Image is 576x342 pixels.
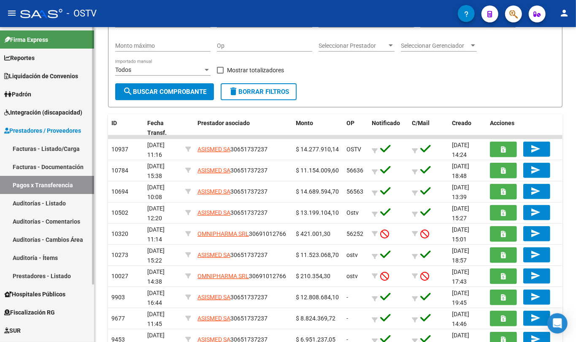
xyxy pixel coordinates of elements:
span: Buscar Comprobante [123,88,206,96]
span: ostv [346,252,358,258]
span: 10937 [111,146,128,153]
span: [DATE] 15:27 [452,205,469,222]
mat-icon: send [530,165,541,175]
span: $ 13.199.104,10 [296,209,339,216]
span: Integración (discapacidad) [4,108,82,117]
span: Borrar Filtros [228,88,289,96]
span: $ 8.824.369,72 [296,315,335,322]
datatable-header-cell: Monto [292,114,343,142]
span: 10784 [111,167,128,174]
span: Creado [452,120,471,126]
span: ASISMED SA [197,209,230,216]
mat-icon: send [530,228,541,238]
span: ostv [346,273,358,279]
mat-icon: send [530,186,541,196]
span: 9677 [111,315,125,322]
span: Acciones [490,120,514,126]
button: Buscar Comprobante [115,83,214,100]
mat-icon: delete [228,86,238,96]
span: ASISMED SA [197,315,230,322]
span: - [346,315,348,322]
mat-icon: send [530,249,541,260]
div: Palabras clave [99,50,134,55]
mat-icon: search [123,86,133,96]
span: Monto [296,120,313,126]
span: 30691012766 [197,230,286,237]
span: Fecha Transf. [147,120,167,136]
datatable-header-cell: Prestador asociado [194,114,292,142]
span: Seleccionar Gerenciador [401,42,469,49]
span: $ 11.154.009,60 [296,167,339,174]
span: OSTV [346,146,361,153]
span: Prestadores / Proveedores [4,126,81,135]
datatable-header-cell: Acciones [487,114,562,142]
span: 10273 [111,252,128,258]
datatable-header-cell: ID [108,114,144,142]
span: ASISMED SA [197,146,230,153]
span: 30651737237 [197,294,268,301]
span: OP [346,120,354,126]
span: [DATE] 12:20 [147,205,165,222]
span: Todos [115,66,131,73]
span: [DATE] 14:38 [147,268,165,285]
span: Ostv [346,209,359,216]
span: Mostrar totalizadores [227,65,284,75]
span: [DATE] 11:16 [147,142,165,158]
span: 30651737237 [197,315,268,322]
span: 10027 [111,273,128,279]
span: [DATE] 14:46 [452,311,469,327]
span: 10502 [111,209,128,216]
span: 30651737237 [197,209,268,216]
span: 10320 [111,230,128,237]
img: logo_orange.svg [14,14,20,20]
span: 30691012766 [197,273,286,279]
span: Prestador asociado [197,120,250,126]
span: 30651737237 [197,252,268,258]
span: 10694 [111,188,128,195]
img: tab_domain_overview_orange.svg [35,49,42,56]
datatable-header-cell: OP [343,114,368,142]
span: [DATE] 14:24 [452,142,469,158]
span: [DATE] 13:39 [452,184,469,200]
div: Open Intercom Messenger [547,313,568,334]
span: SUR [4,326,21,335]
span: $ 12.808.684,10 [296,294,339,301]
mat-icon: menu [7,8,17,18]
button: Borrar Filtros [221,83,297,100]
span: Notificado [372,120,400,126]
span: OMNIPHARMA SRL [197,273,249,279]
mat-icon: person [559,8,569,18]
span: Fiscalización RG [4,308,55,317]
img: website_grey.svg [14,22,20,29]
mat-icon: send [530,271,541,281]
span: [DATE] 15:22 [147,247,165,264]
mat-icon: send [530,313,541,323]
span: Hospitales Públicos [4,290,65,299]
span: C/Mail [412,120,430,126]
span: $ 14.689.594,70 [296,188,339,195]
span: Liquidación de Convenios [4,71,78,81]
span: 30651737237 [197,146,268,153]
span: 30651737237 [197,188,268,195]
span: OMNIPHARMA SRL [197,230,249,237]
span: [DATE] 18:57 [452,247,469,264]
span: $ 421.001,30 [296,230,330,237]
span: $ 11.523.068,70 [296,252,339,258]
span: [DATE] 18:48 [452,163,469,179]
span: ASISMED SA [197,167,230,174]
span: ASISMED SA [197,188,230,195]
span: [DATE] 10:08 [147,184,165,200]
span: $ 14.277.910,14 [296,146,339,153]
img: tab_keywords_by_traffic_grey.svg [90,49,97,56]
span: - OSTV [67,4,97,23]
mat-icon: send [530,292,541,302]
span: 56563 [346,188,363,195]
span: 56636 [346,167,363,174]
span: [DATE] 17:43 [452,268,469,285]
div: Dominio: [DOMAIN_NAME] [22,22,95,29]
span: 56252 [346,230,363,237]
span: [DATE] 16:44 [147,290,165,306]
span: Firma Express [4,35,48,44]
datatable-header-cell: Creado [449,114,487,142]
span: [DATE] 15:01 [452,226,469,243]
